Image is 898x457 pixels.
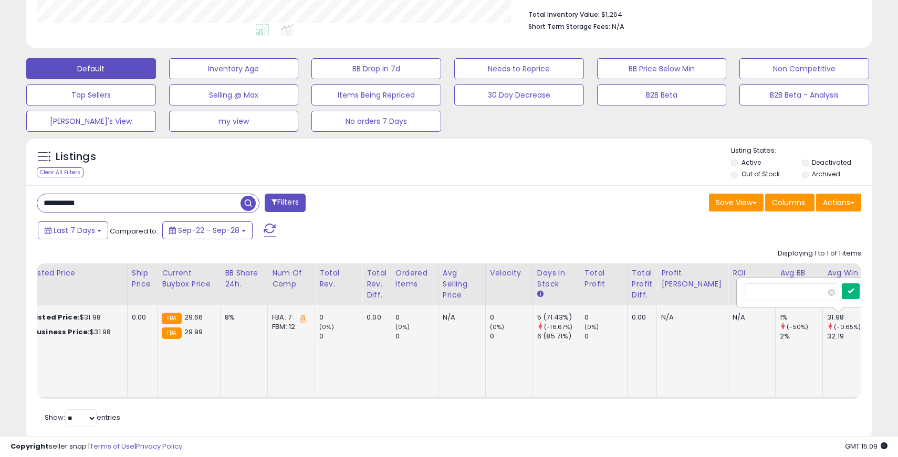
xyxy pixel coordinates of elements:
button: Actions [816,194,861,211]
div: Total Profit [584,268,623,290]
div: $31.98 [32,327,119,337]
button: Selling @ Max [169,84,299,105]
div: 0 [395,313,438,322]
button: Save View [709,194,764,211]
small: (-16.67%) [544,323,572,331]
div: 0 [490,313,532,322]
p: Listing States: [731,146,871,156]
small: (0%) [490,323,505,331]
div: 0 [395,332,438,341]
div: $31.98 [32,313,119,322]
div: BB Share 24h. [225,268,263,290]
button: Columns [765,194,815,211]
small: (-0.65%) [834,323,861,331]
div: 1% [780,313,822,322]
div: FBM: 12 [272,322,307,332]
small: FBA [162,313,181,324]
span: 2025-10-8 15:09 GMT [845,441,887,451]
b: Total Inventory Value: [528,10,600,19]
div: Days In Stock [537,268,576,290]
button: Non Competitive [739,58,869,79]
div: N/A [661,313,720,322]
div: 0 [584,313,627,322]
div: Total Rev. Diff. [367,268,387,301]
small: (0%) [319,323,334,331]
small: (-50%) [787,323,808,331]
div: 2% [780,332,822,341]
small: (0%) [584,323,599,331]
label: Deactivated [812,158,851,167]
button: BB Price Below Min [597,58,727,79]
div: 8% [225,313,259,322]
small: (0%) [395,323,410,331]
div: 0 [319,313,362,322]
span: Last 7 Days [54,225,95,236]
div: 5 (71.43%) [537,313,580,322]
button: Default [26,58,156,79]
div: 6 (85.71%) [537,332,580,341]
div: Current Buybox Price [162,268,216,290]
span: Show: entries [45,412,120,422]
button: Filters [265,194,306,212]
span: N/A [612,22,624,31]
button: B2B Beta - Analysis [739,84,869,105]
div: Total Profit Diff. [632,268,652,301]
div: 0.00 [632,313,649,322]
div: FBA: 7 [272,313,307,322]
button: my view [169,111,299,132]
button: Items Being Repriced [311,84,441,105]
a: Terms of Use [90,441,134,451]
h5: Listings [56,150,96,164]
small: FBA [162,327,181,339]
small: Days In Stock. [537,290,544,299]
button: Last 7 Days [38,221,108,239]
label: Archived [812,169,840,178]
div: Avg Selling Price [443,268,481,301]
div: Avg Win Price [827,268,865,290]
span: Compared to: [110,226,158,236]
div: Ordered Items [395,268,434,290]
span: Columns [772,197,805,208]
span: 29.99 [184,327,203,337]
div: Profit [PERSON_NAME] [661,268,724,290]
label: Out of Stock [742,169,780,178]
div: Displaying 1 to 1 of 1 items [778,249,861,259]
div: Clear All Filters [37,167,83,177]
b: Listed Price: [32,312,80,322]
button: No orders 7 Days [311,111,441,132]
div: Avg BB Share [780,268,818,290]
div: Velocity [490,268,528,279]
div: 0.00 [367,313,383,322]
div: 31.98 [827,313,870,322]
button: Needs to Reprice [454,58,584,79]
strong: Copyright [11,441,49,451]
b: Short Term Storage Fees: [528,22,610,31]
div: Ship Price [132,268,153,290]
a: Privacy Policy [136,441,182,451]
button: Sep-22 - Sep-28 [162,221,253,239]
div: seller snap | | [11,442,182,452]
button: [PERSON_NAME]'s View [26,111,156,132]
button: Inventory Age [169,58,299,79]
div: 0 [490,332,532,341]
button: Top Sellers [26,84,156,105]
div: N/A [443,313,477,322]
div: Listed Price [32,268,123,279]
div: Num of Comp. [272,268,310,290]
div: ROI [733,268,771,279]
b: Business Price: [32,327,90,337]
label: Active [742,158,761,167]
div: 32.19 [827,332,870,341]
button: B2B Beta [597,84,727,105]
div: Total Rev. [319,268,358,290]
button: BB Drop in 7d [311,58,441,79]
span: Sep-22 - Sep-28 [178,225,239,236]
div: 0.00 [132,313,149,322]
li: $1,264 [528,7,853,20]
button: 30 Day Decrease [454,84,584,105]
div: 0 [319,332,362,341]
div: 0 [584,332,627,341]
div: N/A [733,313,767,322]
span: 29.66 [184,312,203,322]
